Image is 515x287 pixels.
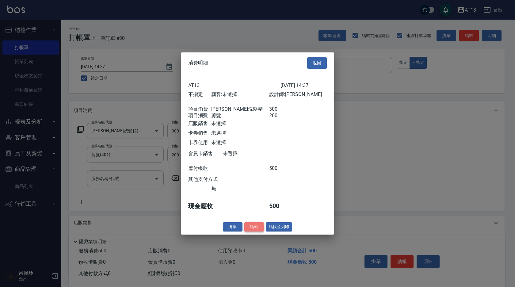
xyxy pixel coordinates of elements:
div: 300 [269,106,292,112]
div: 項目消費 [188,112,211,119]
div: 500 [269,202,292,210]
div: 未選擇 [211,130,269,136]
div: 卡券使用 [188,139,211,146]
span: 消費明細 [188,60,208,66]
div: AT13 [188,82,280,88]
div: 未選擇 [223,150,280,157]
div: 應付帳款 [188,165,211,171]
div: 會員卡銷售 [188,150,223,157]
button: 結帳 [244,222,264,232]
div: 無 [211,186,269,192]
button: 返回 [307,57,327,69]
div: 設計師: [PERSON_NAME] [269,91,327,98]
div: 其他支付方式 [188,176,235,182]
div: [PERSON_NAME]洗髮精 [211,106,269,112]
div: 不指定 [188,91,211,98]
div: [DATE] 14:37 [280,82,327,88]
div: 剪髮 [211,112,269,119]
div: 卡券銷售 [188,130,211,136]
div: 項目消費 [188,106,211,112]
div: 未選擇 [211,139,269,146]
button: 掛單 [223,222,242,232]
div: 店販銷售 [188,120,211,127]
div: 未選擇 [211,120,269,127]
div: 現金應收 [188,202,223,210]
div: 500 [269,165,292,171]
div: 顧客: 未選擇 [211,91,269,98]
div: 200 [269,112,292,119]
button: 結帳並列印 [266,222,292,232]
